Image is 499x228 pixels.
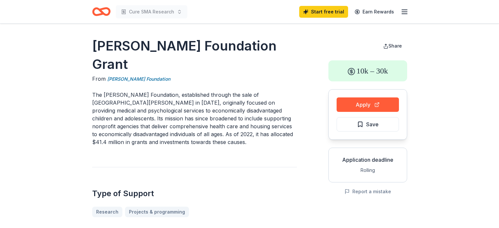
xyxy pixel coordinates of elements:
div: Application deadline [334,156,402,164]
button: Apply [337,97,399,112]
div: From [92,75,297,83]
p: The [PERSON_NAME] Foundation, established through the sale of [GEOGRAPHIC_DATA][PERSON_NAME] in [... [92,91,297,146]
div: 10k – 30k [328,60,407,81]
button: Share [378,39,407,52]
button: Save [337,117,399,132]
a: Home [92,4,111,19]
span: Cure SMA Research [129,8,174,16]
div: Rolling [334,166,402,174]
h2: Type of Support [92,188,297,199]
button: Cure SMA Research [116,5,187,18]
a: [PERSON_NAME] Foundation [107,75,170,83]
span: Share [388,43,402,49]
h1: [PERSON_NAME] Foundation Grant [92,37,297,73]
button: Report a mistake [344,188,391,196]
span: Save [366,120,379,129]
a: Start free trial [299,6,348,18]
a: Research [92,207,122,217]
a: Earn Rewards [351,6,398,18]
a: Projects & programming [125,207,189,217]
